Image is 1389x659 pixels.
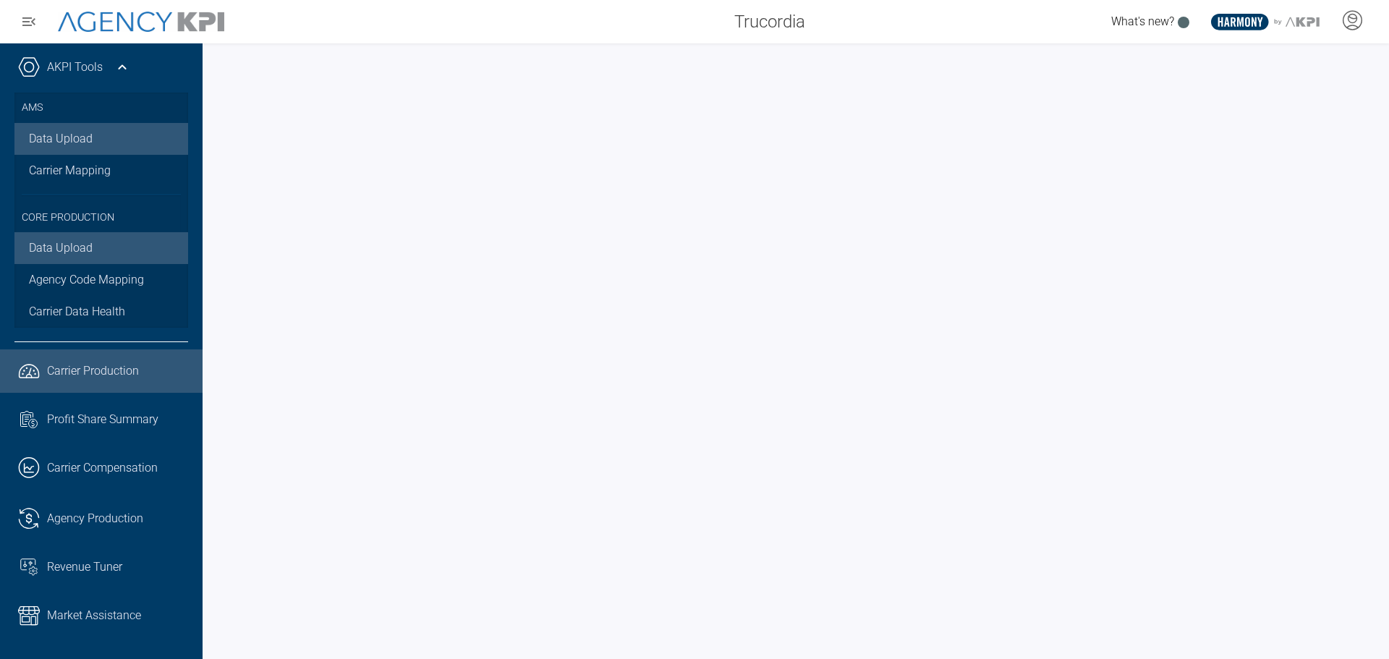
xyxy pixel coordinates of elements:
[734,9,805,35] span: Trucordia
[47,607,141,624] span: Market Assistance
[58,12,224,33] img: AgencyKPI
[14,296,188,328] a: Carrier Data Health
[47,411,158,428] span: Profit Share Summary
[47,558,122,576] span: Revenue Tuner
[47,510,143,527] span: Agency Production
[14,264,188,296] a: Agency Code Mapping
[22,194,181,233] h3: Core Production
[47,362,139,380] span: Carrier Production
[14,232,188,264] a: Data Upload
[14,155,188,187] a: Carrier Mapping
[1111,14,1174,28] span: What's new?
[22,93,181,123] h3: AMS
[47,459,158,477] span: Carrier Compensation
[14,123,188,155] a: Data Upload
[29,303,125,320] span: Carrier Data Health
[47,59,103,76] a: AKPI Tools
